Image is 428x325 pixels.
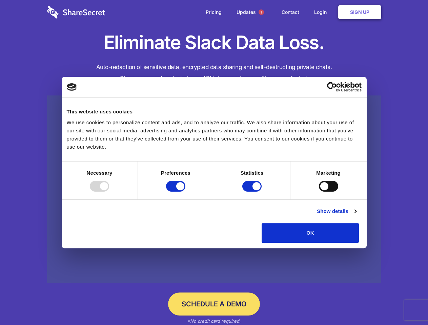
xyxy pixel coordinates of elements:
strong: Statistics [241,170,264,176]
img: logo-wordmark-white-trans-d4663122ce5f474addd5e946df7df03e33cb6a1c49d2221995e7729f52c070b2.svg [47,6,105,19]
span: 1 [259,9,264,15]
a: Usercentrics Cookiebot - opens in a new window [302,82,362,92]
a: Contact [275,2,306,23]
h4: Auto-redaction of sensitive data, encrypted data sharing and self-destructing private chats. Shar... [47,62,381,84]
a: Login [307,2,337,23]
img: logo [67,83,77,91]
strong: Necessary [87,170,113,176]
button: OK [262,223,359,243]
strong: Preferences [161,170,190,176]
a: Sign Up [338,5,381,19]
a: Wistia video thumbnail [47,95,381,283]
a: Schedule a Demo [168,292,260,316]
div: We use cookies to personalize content and ads, and to analyze our traffic. We also share informat... [67,118,362,151]
h1: Eliminate Slack Data Loss. [47,30,381,55]
a: Show details [317,207,356,215]
em: *No credit card required. [187,318,241,324]
a: Pricing [199,2,228,23]
strong: Marketing [316,170,341,176]
div: This website uses cookies [67,108,362,116]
